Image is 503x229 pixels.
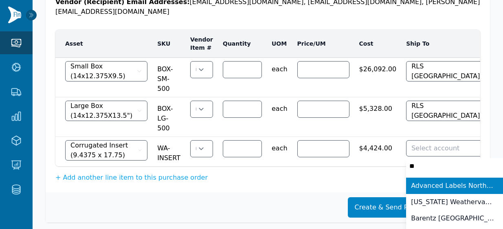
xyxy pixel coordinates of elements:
span: each [272,61,288,74]
span: Large Box (14x12.375X13.5") [70,101,135,121]
button: RLS [GEOGRAPHIC_DATA] [406,61,495,81]
span: Corrugated Insert (9.4375 x 17.75) [70,141,136,160]
th: UOM [267,30,292,58]
td: WA-INSERT [152,137,185,167]
th: Ship To [401,30,500,58]
span: Small Box (14x12.375X9.5) [70,62,135,81]
span: RLS [GEOGRAPHIC_DATA] [411,62,481,81]
button: RLS [GEOGRAPHIC_DATA] [406,101,495,121]
span: RLS [GEOGRAPHIC_DATA] [411,101,481,121]
img: Finventory [8,7,21,23]
span: $26,092.00 [359,61,397,74]
th: SKU [152,30,185,58]
th: Price/UM [292,30,354,58]
span: each [272,101,288,114]
button: Large Box (14x12.375X13.5") [65,101,147,121]
th: Cost [354,30,402,58]
button: + Add another line item to this purchase order [55,173,208,183]
th: Quantity [218,30,267,58]
span: $4,424.00 [359,140,397,153]
th: Asset [55,30,152,58]
td: BOX-LG-500 [152,97,185,137]
td: BOX-SM-500 [152,58,185,97]
button: Small Box (14x12.375X9.5) [65,61,147,81]
span: $5,328.00 [359,101,397,114]
button: Corrugated Insert (9.4375 x 17.75) [65,140,147,161]
button: Create & Send Purchase Order [348,197,461,218]
th: Vendor Item # [185,30,218,58]
button: Select account [406,140,495,156]
span: each [272,140,288,153]
span: Select account [411,143,459,153]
